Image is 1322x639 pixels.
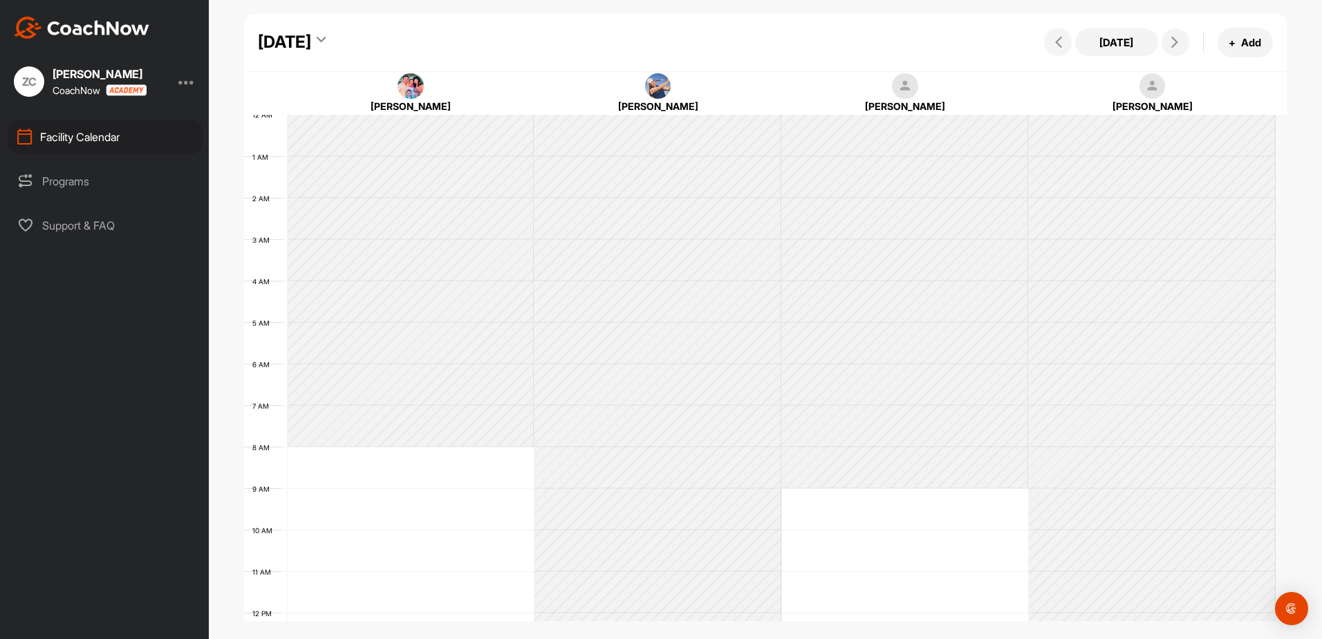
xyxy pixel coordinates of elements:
[645,73,671,100] img: square_119f45f3f64b748f5e9b5b67bdae6cd5.jpg
[8,164,203,198] div: Programs
[244,153,282,161] div: 1 AM
[8,208,203,243] div: Support & FAQ
[1229,35,1236,50] span: +
[258,30,311,55] div: [DATE]
[244,485,283,493] div: 9 AM
[244,526,286,535] div: 10 AM
[1075,28,1158,56] button: [DATE]
[14,66,44,97] div: ZC
[803,99,1008,113] div: [PERSON_NAME]
[244,111,286,119] div: 12 AM
[53,84,147,96] div: CoachNow
[1139,73,1166,100] img: square_default-ef6cabf814de5a2bf16c804365e32c732080f9872bdf737d349900a9daf73cf9.png
[244,609,286,618] div: 12 PM
[1050,99,1255,113] div: [PERSON_NAME]
[14,17,149,39] img: CoachNow
[308,99,514,113] div: [PERSON_NAME]
[244,402,283,410] div: 7 AM
[106,84,147,96] img: CoachNow acadmey
[244,277,283,286] div: 4 AM
[555,99,761,113] div: [PERSON_NAME]
[244,194,283,203] div: 2 AM
[892,73,918,100] img: square_default-ef6cabf814de5a2bf16c804365e32c732080f9872bdf737d349900a9daf73cf9.png
[8,120,203,154] div: Facility Calendar
[244,568,285,576] div: 11 AM
[244,360,283,369] div: 6 AM
[244,236,283,244] div: 3 AM
[53,68,147,80] div: [PERSON_NAME]
[398,73,424,100] img: square_cb55a3ec4a2800145a73713c72731546.jpg
[244,319,283,327] div: 5 AM
[1275,592,1308,625] div: Open Intercom Messenger
[1218,28,1273,57] button: +Add
[244,443,283,452] div: 8 AM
